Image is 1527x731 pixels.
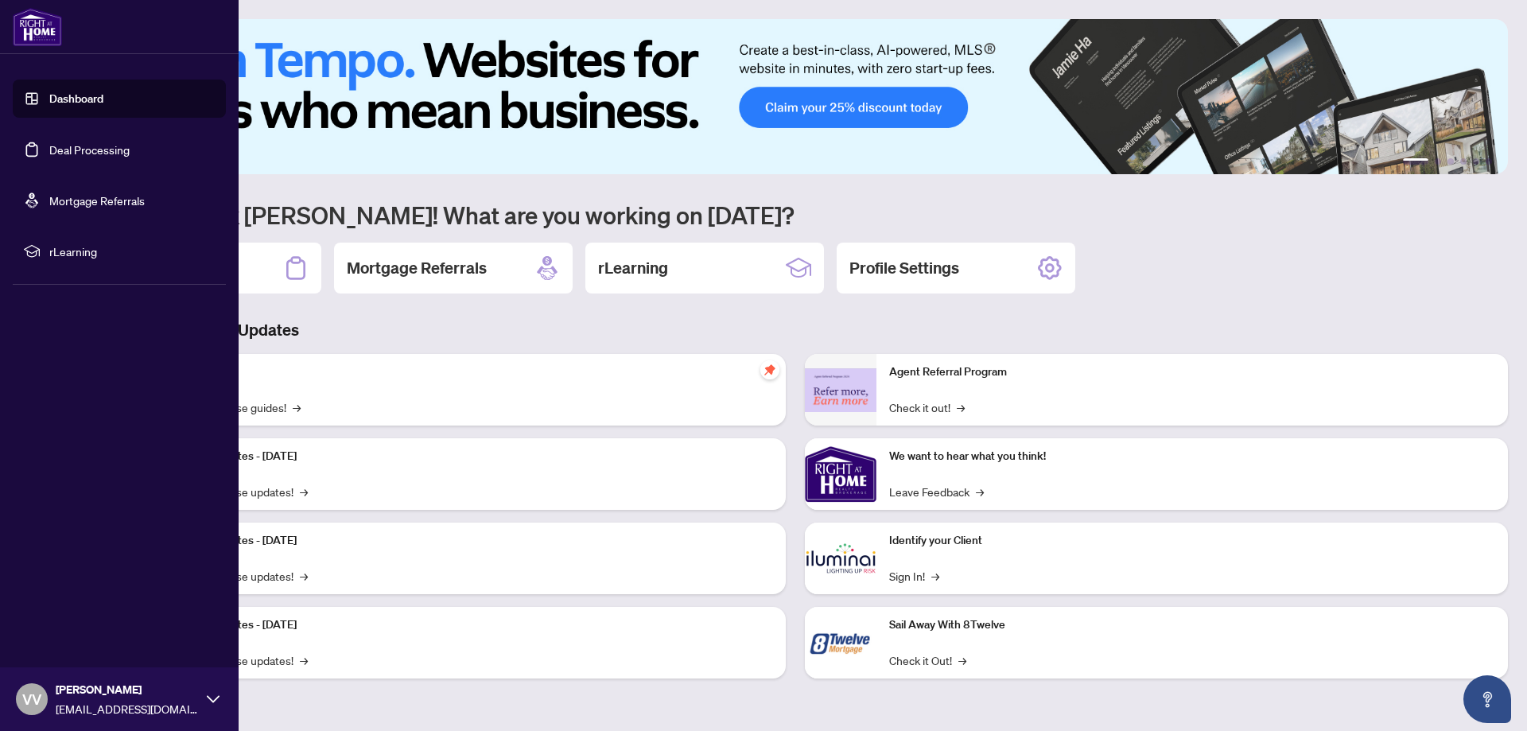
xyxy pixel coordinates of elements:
h2: Mortgage Referrals [347,257,487,279]
p: Sail Away With 8Twelve [889,616,1495,634]
span: → [293,399,301,416]
p: Platform Updates - [DATE] [167,616,773,634]
span: [EMAIL_ADDRESS][DOMAIN_NAME] [56,700,199,717]
img: We want to hear what you think! [805,438,876,510]
button: 5 [1473,158,1479,165]
a: Deal Processing [49,142,130,157]
h2: Profile Settings [849,257,959,279]
p: Self-Help [167,364,773,381]
a: Dashboard [49,91,103,106]
img: Identify your Client [805,523,876,594]
h3: Brokerage & Industry Updates [83,319,1508,341]
button: 4 [1460,158,1467,165]
button: 2 [1435,158,1441,165]
a: Mortgage Referrals [49,193,145,208]
a: Leave Feedback→ [889,483,984,500]
span: → [931,567,939,585]
a: Check it out!→ [889,399,965,416]
img: Slide 0 [83,19,1508,174]
span: [PERSON_NAME] [56,681,199,698]
span: → [976,483,984,500]
span: → [300,483,308,500]
img: logo [13,8,62,46]
span: → [300,651,308,669]
span: → [957,399,965,416]
img: Agent Referral Program [805,368,876,412]
span: → [300,567,308,585]
button: Open asap [1463,675,1511,723]
span: pushpin [760,360,779,379]
span: VV [22,688,41,710]
p: We want to hear what you think! [889,448,1495,465]
button: 1 [1403,158,1428,165]
img: Sail Away With 8Twelve [805,607,876,679]
a: Sign In!→ [889,567,939,585]
button: 6 [1486,158,1492,165]
button: 3 [1447,158,1454,165]
span: rLearning [49,243,215,260]
p: Platform Updates - [DATE] [167,532,773,550]
h1: Welcome back [PERSON_NAME]! What are you working on [DATE]? [83,200,1508,230]
p: Agent Referral Program [889,364,1495,381]
p: Platform Updates - [DATE] [167,448,773,465]
a: Check it Out!→ [889,651,966,669]
p: Identify your Client [889,532,1495,550]
span: → [958,651,966,669]
h2: rLearning [598,257,668,279]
